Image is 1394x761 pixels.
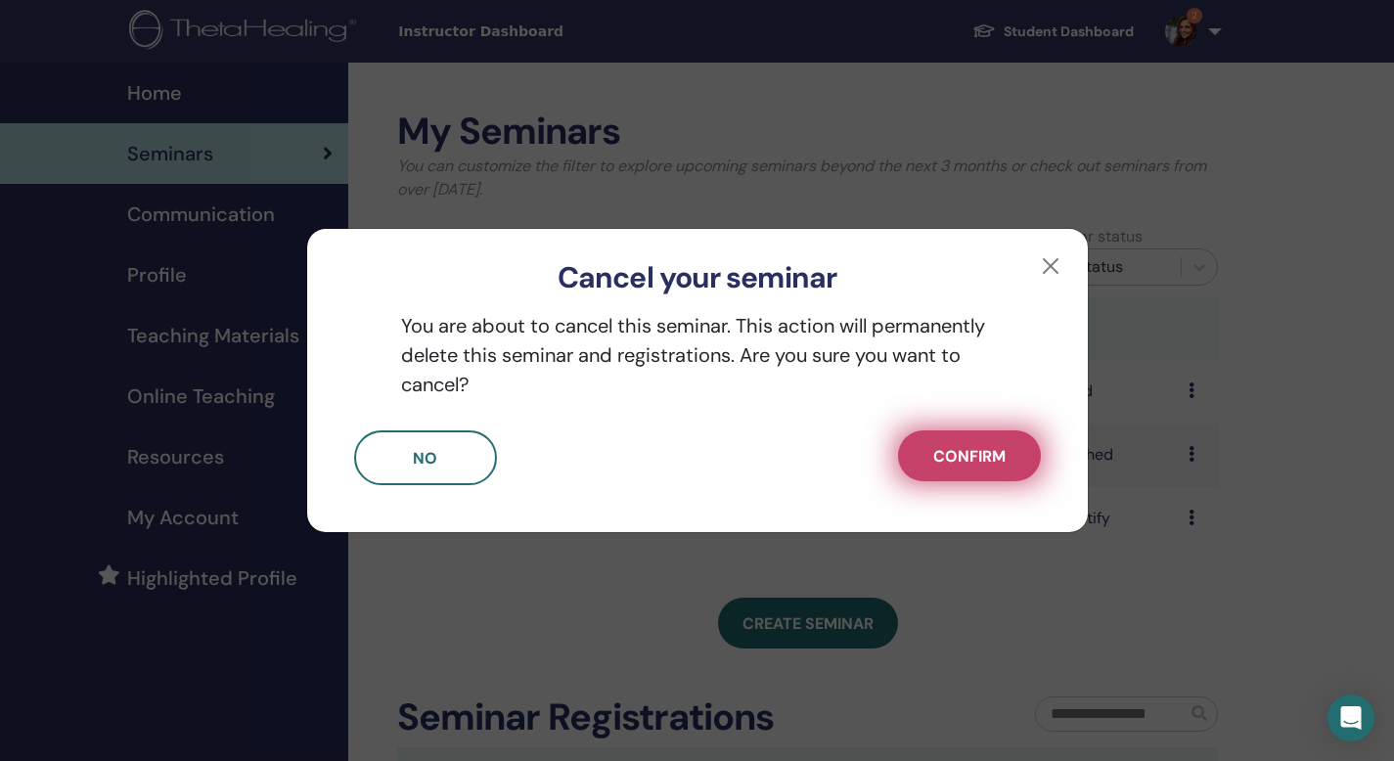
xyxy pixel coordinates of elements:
[354,311,1041,399] p: You are about to cancel this seminar. This action will permanently delete this seminar and regist...
[933,446,1006,467] span: Confirm
[413,448,437,469] span: No
[898,430,1041,481] button: Confirm
[338,260,1057,295] h3: Cancel your seminar
[354,430,497,485] button: No
[1327,694,1374,741] div: Open Intercom Messenger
